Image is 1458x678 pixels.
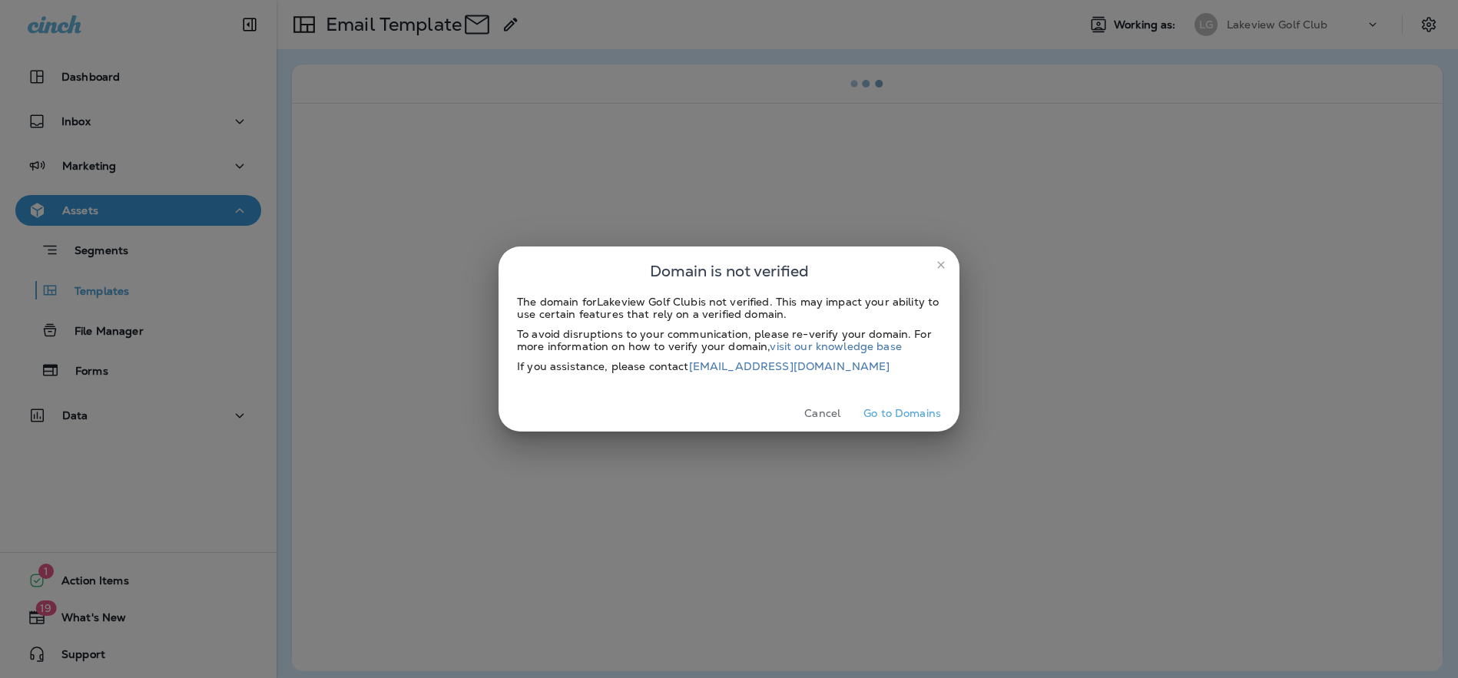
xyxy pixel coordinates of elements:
button: Go to Domains [857,402,947,425]
a: visit our knowledge base [770,339,901,353]
span: Domain is not verified [650,259,809,283]
div: The domain for Lakeview Golf Club is not verified. This may impact your ability to use certain fe... [517,296,941,320]
button: Cancel [794,402,851,425]
button: close [929,253,953,277]
a: [EMAIL_ADDRESS][DOMAIN_NAME] [689,359,890,373]
div: If you assistance, please contact [517,360,941,372]
div: To avoid disruptions to your communication, please re-verify your domain. For more information on... [517,328,941,352]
